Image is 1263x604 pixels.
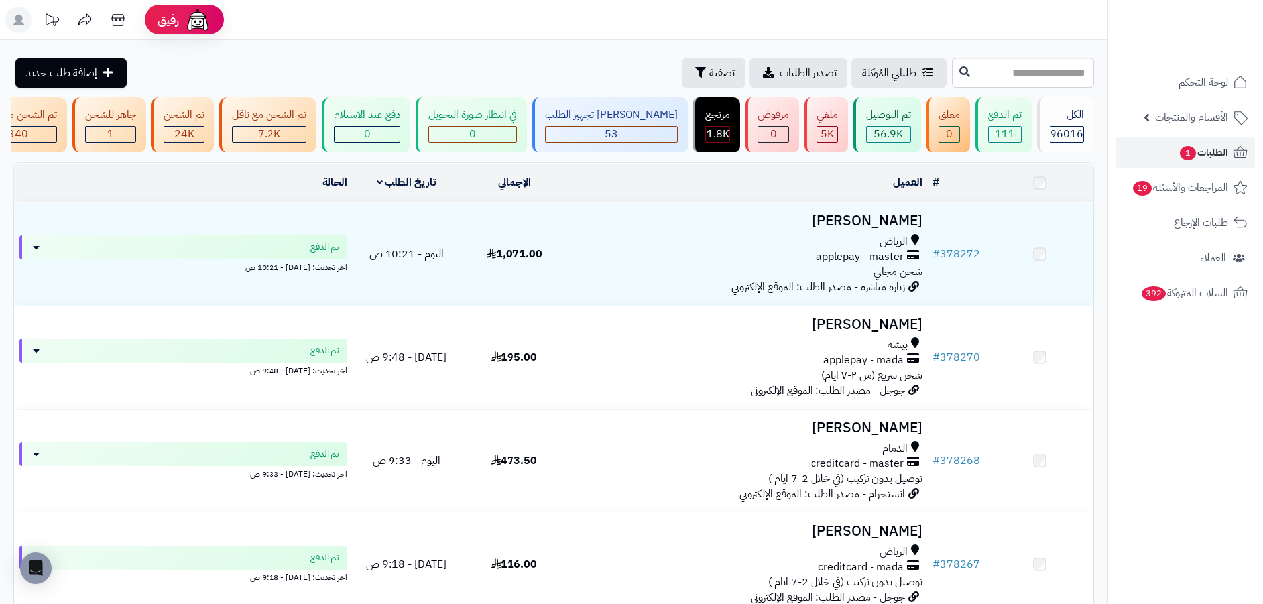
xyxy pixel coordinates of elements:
[1116,137,1255,168] a: الطلبات1
[924,97,973,152] a: معلق 0
[233,127,306,142] div: 7222
[184,7,211,33] img: ai-face.png
[369,246,444,262] span: اليوم - 10:21 ص
[818,560,904,575] span: creditcard - mada
[1034,97,1097,152] a: الكل96016
[743,97,802,152] a: مرفوض 0
[335,127,400,142] div: 0
[373,453,440,469] span: اليوم - 9:33 ص
[310,448,339,461] span: تم الدفع
[530,97,690,152] a: [PERSON_NAME] تجهيز الطلب 53
[867,127,910,142] div: 56899
[1142,286,1166,302] span: 392
[690,97,743,152] a: مرتجع 1.8K
[933,556,940,572] span: #
[334,107,400,123] div: دفع عند الاستلام
[933,453,940,469] span: #
[8,126,28,142] span: 340
[768,471,922,487] span: توصيل بدون تركيب (في خلال 2-7 ايام )
[933,349,940,365] span: #
[939,107,960,123] div: معلق
[811,456,904,471] span: creditcard - master
[1200,249,1226,267] span: العملاء
[880,234,908,249] span: الرياض
[164,107,204,123] div: تم الشحن
[174,126,194,142] span: 24K
[70,97,149,152] a: جاهز للشحن 1
[310,344,339,357] span: تم الدفع
[413,97,530,152] a: في انتظار صورة التحويل 0
[1116,242,1255,274] a: العملاء
[862,65,916,81] span: طلباتي المُوكلة
[217,97,319,152] a: تم الشحن مع ناقل 7.2K
[310,241,339,254] span: تم الدفع
[605,126,618,142] span: 53
[821,126,834,142] span: 5K
[851,58,947,88] a: طلباتي المُوكلة
[973,97,1034,152] a: تم الدفع 111
[491,453,537,469] span: 473.50
[469,126,476,142] span: 0
[706,127,729,142] div: 1833
[491,556,537,572] span: 116.00
[258,126,280,142] span: 7.2K
[310,551,339,564] span: تم الدفع
[1140,284,1228,302] span: السلات المتروكة
[874,126,903,142] span: 56.9K
[888,337,908,353] span: بيشة
[364,126,371,142] span: 0
[498,174,531,190] a: الإجمالي
[802,97,851,152] a: ملغي 5K
[1173,10,1250,38] img: logo-2.png
[749,58,847,88] a: تصدير الطلبات
[107,126,114,142] span: 1
[1116,172,1255,204] a: المراجعات والأسئلة19
[1050,126,1083,142] span: 96016
[933,174,939,190] a: #
[546,127,677,142] div: 53
[709,65,735,81] span: تصفية
[946,126,953,142] span: 0
[989,127,1021,142] div: 111
[874,264,922,280] span: شحن مجاني
[1133,181,1152,196] span: 19
[751,383,905,398] span: جوجل - مصدر الطلب: الموقع الإلكتروني
[35,7,68,36] a: تحديثات المنصة
[821,367,922,383] span: شحن سريع (من ٢-٧ ايام)
[882,441,908,456] span: الدمام
[429,127,516,142] div: 0
[19,570,347,583] div: اخر تحديث: [DATE] - 9:18 ص
[1180,146,1197,161] span: 1
[1155,108,1228,127] span: الأقسام والمنتجات
[164,127,204,142] div: 24030
[1174,213,1228,232] span: طلبات الإرجاع
[851,97,924,152] a: تم التوصيل 56.9K
[158,12,179,28] span: رفيق
[322,174,347,190] a: الحالة
[758,127,788,142] div: 0
[682,58,745,88] button: تصفية
[880,544,908,560] span: الرياض
[319,97,413,152] a: دفع عند الاستلام 0
[768,574,922,590] span: توصيل بدون تركيب (في خلال 2-7 ايام )
[573,213,922,229] h3: [PERSON_NAME]
[933,349,980,365] a: #378270
[232,107,306,123] div: تم الشحن مع ناقل
[1179,73,1228,91] span: لوحة التحكم
[15,58,127,88] a: إضافة طلب جديد
[1179,143,1228,162] span: الطلبات
[705,107,730,123] div: مرتجع
[366,556,446,572] span: [DATE] - 9:18 ص
[20,552,52,584] div: Open Intercom Messenger
[758,107,789,123] div: مرفوض
[866,107,911,123] div: تم التوصيل
[707,126,729,142] span: 1.8K
[19,259,347,273] div: اخر تحديث: [DATE] - 10:21 ص
[995,126,1015,142] span: 111
[739,486,905,502] span: انستجرام - مصدر الطلب: الموقع الإلكتروني
[939,127,959,142] div: 0
[816,249,904,265] span: applepay - master
[933,246,940,262] span: #
[26,65,97,81] span: إضافة طلب جديد
[770,126,777,142] span: 0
